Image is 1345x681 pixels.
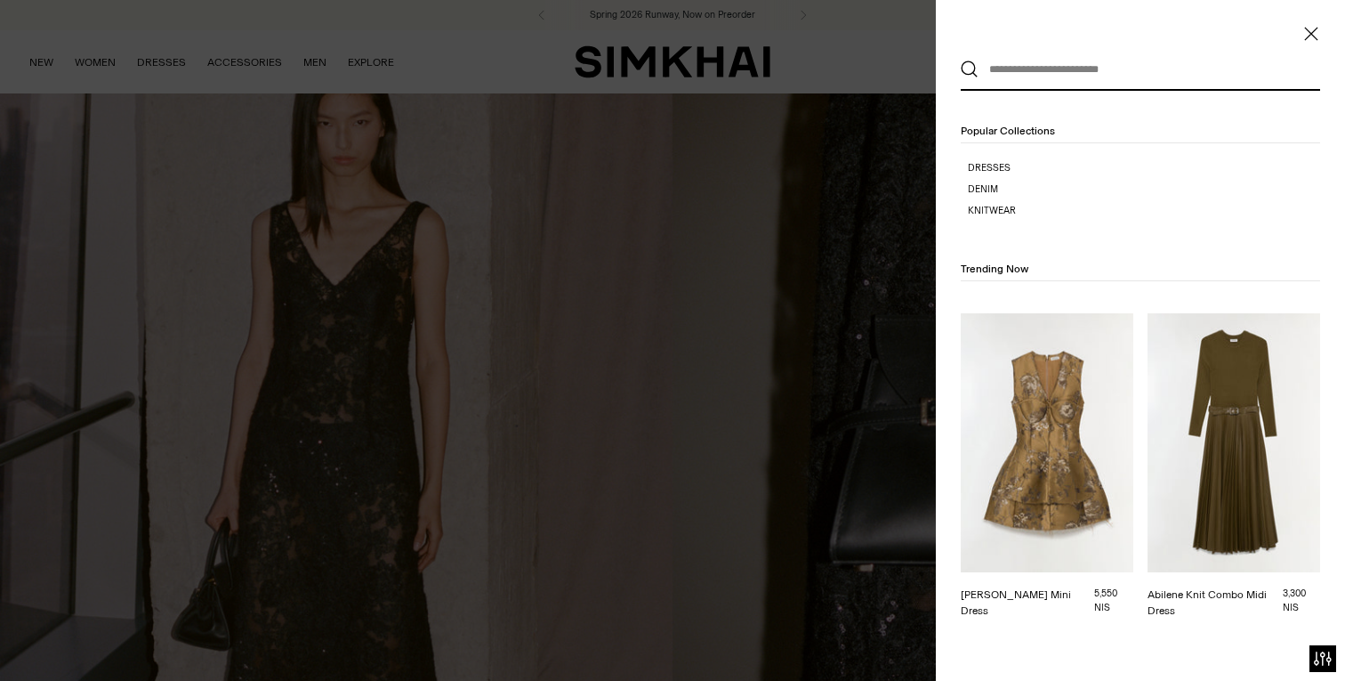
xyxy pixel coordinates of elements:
[968,204,1320,218] a: Knitwear
[1302,25,1320,43] button: Close
[1148,588,1267,617] a: Abilene Knit Combo Midi Dress
[979,50,1294,89] input: What are you looking for?
[968,182,1320,197] a: Denim
[968,161,1320,175] a: Dresses
[961,263,1028,275] span: Trending Now
[961,125,1055,137] span: Popular Collections
[961,61,979,78] button: Search
[961,588,1071,617] a: [PERSON_NAME] Mini Dress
